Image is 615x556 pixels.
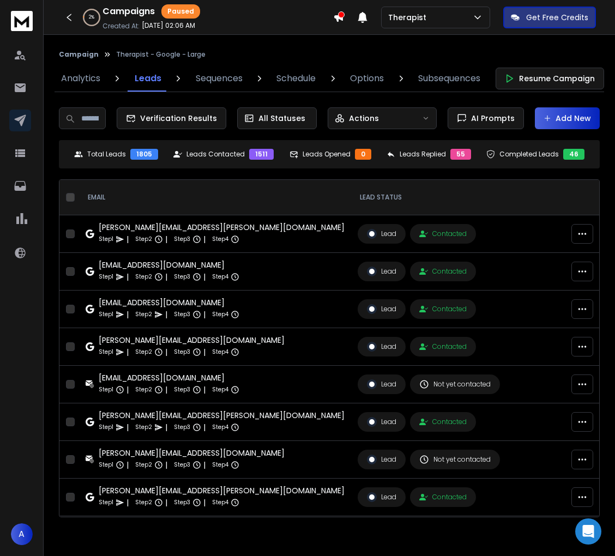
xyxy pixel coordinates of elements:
[87,150,126,159] p: Total Leads
[174,271,190,282] p: Step 3
[165,234,167,245] p: |
[419,342,467,351] div: Contacted
[99,410,345,421] div: [PERSON_NAME][EMAIL_ADDRESS][PERSON_NAME][DOMAIN_NAME]
[117,107,226,129] button: Verification Results
[99,422,113,433] p: Step 1
[126,309,129,320] p: |
[203,271,206,282] p: |
[203,460,206,470] p: |
[126,384,129,395] p: |
[59,50,99,59] button: Campaign
[189,65,249,92] a: Sequences
[165,309,167,320] p: |
[249,149,274,160] div: 1511
[99,309,113,320] p: Step 1
[499,150,559,159] p: Completed Leads
[575,518,601,545] div: Open Intercom Messenger
[467,113,515,124] span: AI Prompts
[135,72,161,85] p: Leads
[450,149,471,160] div: 55
[165,460,167,470] p: |
[212,422,228,433] p: Step 4
[161,4,200,19] div: Paused
[102,5,155,18] h1: Campaigns
[212,347,228,358] p: Step 4
[174,460,190,470] p: Step 3
[130,149,158,160] div: 1805
[102,22,140,31] p: Created At:
[174,234,190,245] p: Step 3
[412,65,487,92] a: Subsequences
[351,180,601,215] th: LEAD STATUS
[11,523,33,545] button: A
[303,150,351,159] p: Leads Opened
[126,271,129,282] p: |
[419,493,467,501] div: Contacted
[526,12,588,23] p: Get Free Credits
[135,384,152,395] p: Step 2
[135,347,152,358] p: Step 2
[350,72,384,85] p: Options
[367,304,396,314] div: Lead
[126,422,129,433] p: |
[136,113,217,124] span: Verification Results
[99,222,345,233] div: [PERSON_NAME][EMAIL_ADDRESS][PERSON_NAME][DOMAIN_NAME]
[203,347,206,358] p: |
[212,460,228,470] p: Step 4
[165,422,167,433] p: |
[135,271,152,282] p: Step 2
[99,384,113,395] p: Step 1
[99,234,113,245] p: Step 1
[99,372,239,383] div: [EMAIL_ADDRESS][DOMAIN_NAME]
[367,342,396,352] div: Lead
[418,72,480,85] p: Subsequences
[419,379,491,389] div: Not yet contacted
[186,150,245,159] p: Leads Contacted
[212,309,228,320] p: Step 4
[126,497,129,508] p: |
[276,72,316,85] p: Schedule
[11,11,33,31] img: logo
[355,149,371,160] div: 0
[349,113,379,124] p: Actions
[419,455,491,464] div: Not yet contacted
[61,72,100,85] p: Analytics
[99,485,345,496] div: [PERSON_NAME][EMAIL_ADDRESS][PERSON_NAME][DOMAIN_NAME]
[419,267,467,276] div: Contacted
[270,65,322,92] a: Schedule
[165,347,167,358] p: |
[99,460,113,470] p: Step 1
[128,65,168,92] a: Leads
[174,384,190,395] p: Step 3
[196,72,243,85] p: Sequences
[174,347,190,358] p: Step 3
[99,448,285,458] div: [PERSON_NAME][EMAIL_ADDRESS][DOMAIN_NAME]
[496,68,604,89] button: Resume Campaign
[258,113,305,124] p: All Statuses
[55,65,107,92] a: Analytics
[400,150,446,159] p: Leads Replied
[448,107,524,129] button: AI Prompts
[203,384,206,395] p: |
[165,271,167,282] p: |
[203,497,206,508] p: |
[203,309,206,320] p: |
[212,384,228,395] p: Step 4
[99,271,113,282] p: Step 1
[174,497,190,508] p: Step 3
[126,460,129,470] p: |
[99,497,113,508] p: Step 1
[135,460,152,470] p: Step 2
[563,149,584,160] div: 46
[79,180,351,215] th: EMAIL
[135,422,152,433] p: Step 2
[419,418,467,426] div: Contacted
[367,417,396,427] div: Lead
[174,309,190,320] p: Step 3
[99,347,113,358] p: Step 1
[174,422,190,433] p: Step 3
[535,107,600,129] button: Add New
[503,7,596,28] button: Get Free Credits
